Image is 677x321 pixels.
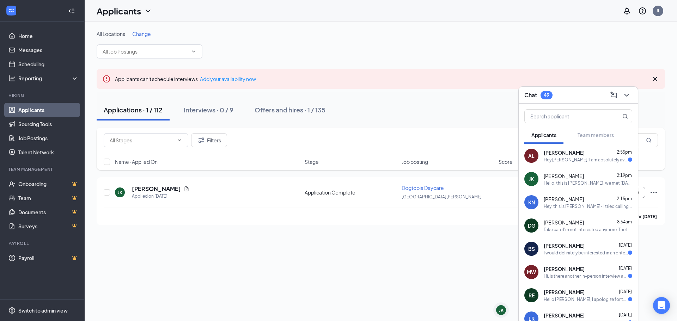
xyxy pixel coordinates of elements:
[18,103,79,117] a: Applicants
[544,265,585,272] span: [PERSON_NAME]
[8,7,15,14] svg: WorkstreamLogo
[651,75,659,83] svg: Cross
[18,177,79,191] a: OnboardingCrown
[18,29,79,43] a: Home
[529,175,534,183] div: JK
[499,158,513,165] span: Score
[529,292,535,299] div: RE
[544,149,585,156] span: [PERSON_NAME]
[144,7,152,15] svg: ChevronDown
[544,296,628,302] div: Hello [PERSON_NAME], I apologize for the delayed response. [DATE], I had a [MEDICAL_DATA] to have...
[619,242,632,248] span: [DATE]
[8,166,77,172] div: Team Management
[544,250,628,256] div: I would definitely be interested in an onterview
[621,89,632,101] button: ChevronDown
[102,75,111,83] svg: Error
[544,203,632,209] div: Hey, this is [PERSON_NAME]- I tried calling again [DATE], is there a better time to reach you?
[525,110,608,123] input: Search applicant
[622,113,628,119] svg: MagnifyingGlass
[544,273,628,279] div: Hi, is there another in-person interview available?
[528,152,535,159] div: AL
[653,297,670,314] div: Open Intercom Messenger
[8,240,77,246] div: Payroll
[544,92,549,98] div: 49
[619,289,632,294] span: [DATE]
[305,189,397,196] div: Application Complete
[499,307,504,313] div: JK
[97,5,141,17] h1: Applicants
[104,105,163,114] div: Applications · 1 / 112
[544,196,584,203] span: [PERSON_NAME]
[177,137,182,143] svg: ChevronDown
[184,105,233,114] div: Interviews · 0 / 9
[118,190,122,196] div: JK
[402,158,428,165] span: Job posting
[110,136,174,144] input: All Stages
[18,57,79,71] a: Scheduling
[544,227,632,233] div: Take care I'm not interested anymore. The lack of communication on your end
[8,92,77,98] div: Hiring
[115,158,158,165] span: Name · Applied On
[18,251,79,265] a: PayrollCrown
[617,219,632,224] span: 8:54am
[623,7,631,15] svg: Notifications
[18,191,79,205] a: TeamCrown
[608,89,620,101] button: ComposeMessage
[184,186,189,192] svg: Document
[649,188,658,197] svg: Ellipses
[610,91,618,99] svg: ComposeMessage
[528,245,535,252] div: BS
[18,145,79,159] a: Talent Network
[197,136,206,144] svg: Filter
[18,131,79,145] a: Job Postings
[132,193,189,200] div: Applied on [DATE]
[622,91,631,99] svg: ChevronDown
[544,157,628,163] div: Hey [PERSON_NAME]! I am absolutely available for a call [DATE]! does 5:30 work for you?
[619,312,632,317] span: [DATE]
[528,222,535,229] div: DG
[8,75,16,82] svg: Analysis
[617,196,632,201] span: 2:15pm
[642,214,657,219] b: [DATE]
[619,266,632,271] span: [DATE]
[115,76,256,82] span: Applicants can't schedule interviews.
[531,132,556,138] span: Applicants
[200,76,256,82] a: Add your availability now
[617,173,632,178] span: 2:19pm
[18,117,79,131] a: Sourcing Tools
[68,7,75,14] svg: Collapse
[132,185,181,193] h5: [PERSON_NAME]
[544,312,585,319] span: [PERSON_NAME]
[528,199,535,206] div: KN
[544,172,584,179] span: [PERSON_NAME]
[578,132,614,138] span: Team members
[97,31,125,37] span: All Locations
[191,49,196,54] svg: ChevronDown
[524,91,537,99] h3: Chat
[544,180,632,186] div: Hello, this is [PERSON_NAME], we met [DATE] at [GEOGRAPHIC_DATA] [GEOGRAPHIC_DATA][PERSON_NAME]. ...
[544,242,585,249] span: [PERSON_NAME]
[18,219,79,233] a: SurveysCrown
[103,48,188,55] input: All Job Postings
[18,75,79,82] div: Reporting
[18,43,79,57] a: Messages
[402,185,444,191] span: Dogtopia Daycare
[638,7,647,15] svg: QuestionInfo
[132,31,151,37] span: Change
[544,219,584,226] span: [PERSON_NAME]
[255,105,325,114] div: Offers and hires · 1 / 135
[18,307,68,314] div: Switch to admin view
[646,137,652,143] svg: MagnifyingGlass
[402,194,482,199] span: [GEOGRAPHIC_DATA][PERSON_NAME]
[8,307,16,314] svg: Settings
[544,289,585,296] span: [PERSON_NAME]
[191,133,227,147] button: Filter Filters
[617,149,632,155] span: 2:55pm
[656,8,660,14] div: JL
[305,158,319,165] span: Stage
[527,268,536,276] div: MW
[18,205,79,219] a: DocumentsCrown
